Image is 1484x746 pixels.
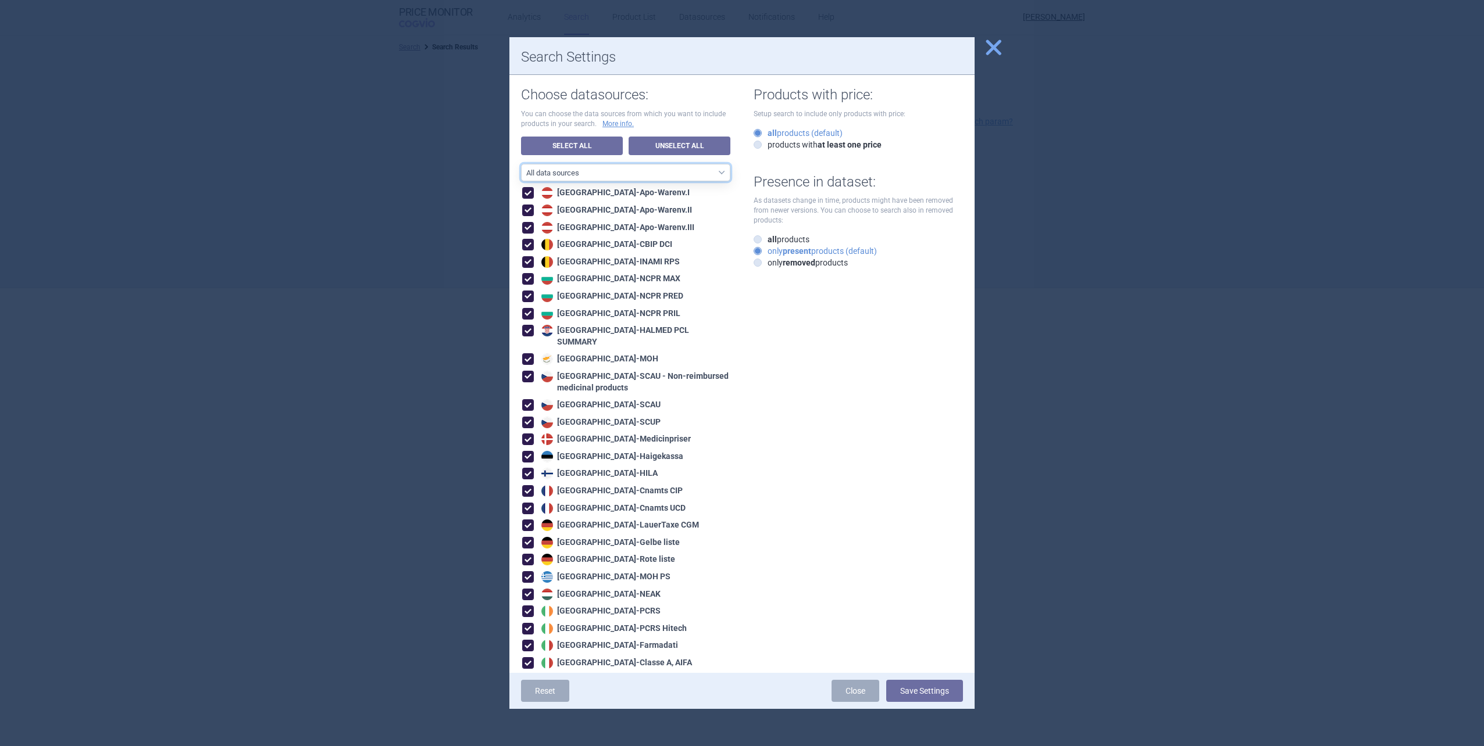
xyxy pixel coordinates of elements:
div: [GEOGRAPHIC_DATA] - SCAU - Non-reimbursed medicinal products [538,371,730,393]
strong: present [783,246,811,256]
img: Czech Republic [541,399,553,411]
h1: Choose datasources: [521,87,730,103]
div: [GEOGRAPHIC_DATA] - NCPR PRIL [538,308,680,320]
img: Bulgaria [541,273,553,285]
img: Cyprus [541,353,553,365]
div: [GEOGRAPHIC_DATA] - MOH [538,353,658,365]
div: [GEOGRAPHIC_DATA] - Cnamts CIP [538,485,683,497]
img: France [541,485,553,497]
p: As datasets change in time, products might have been removed from newer versions. You can choose ... [754,196,963,225]
h1: Products with price: [754,87,963,103]
img: Czech Republic [541,417,553,428]
div: [GEOGRAPHIC_DATA] - PCRS [538,605,661,617]
div: [GEOGRAPHIC_DATA] - LauerTaxe CGM [538,519,699,531]
img: Finland [541,468,553,479]
div: [GEOGRAPHIC_DATA] - HALMED PCL SUMMARY [538,325,730,347]
div: [GEOGRAPHIC_DATA] - MOH PS [538,571,670,583]
div: [GEOGRAPHIC_DATA] - Apo-Warenv.II [538,205,692,216]
label: only products (default) [754,245,877,257]
label: products [754,234,809,245]
a: Close [832,680,879,702]
img: Bulgaria [541,290,553,302]
div: [GEOGRAPHIC_DATA] - CBIP DCI [538,239,672,250]
img: Greece [541,571,553,583]
img: Ireland [541,623,553,634]
div: [GEOGRAPHIC_DATA] - Cnamts UCD [538,503,686,514]
strong: all [768,235,777,244]
div: [GEOGRAPHIC_DATA] - Classe A, AIFA [538,657,692,669]
img: Germany [541,519,553,531]
div: [GEOGRAPHIC_DATA] - Apo-Warenv.III [538,222,694,234]
a: Select All [521,137,623,155]
p: Setup search to include only products with price: [754,109,963,119]
div: [GEOGRAPHIC_DATA] - NCPR MAX [538,273,680,285]
h1: Search Settings [521,49,963,66]
div: [GEOGRAPHIC_DATA] - NCPR PRED [538,290,683,302]
img: Germany [541,537,553,548]
div: [GEOGRAPHIC_DATA] - Farmadati [538,640,678,651]
img: Belgium [541,239,553,250]
label: products (default) [754,127,843,139]
img: Croatia [541,325,553,336]
h1: Presence in dataset: [754,174,963,191]
a: Reset [521,680,569,702]
div: [GEOGRAPHIC_DATA] - INAMI RPS [538,256,680,268]
img: Italy [541,657,553,669]
div: [GEOGRAPHIC_DATA] - SCAU [538,399,661,411]
strong: all [768,128,777,138]
img: Germany [541,554,553,565]
label: only products [754,257,848,268]
p: You can choose the data sources from which you want to include products in your search. [521,109,730,129]
img: Austria [541,205,553,216]
a: More info. [602,119,634,129]
div: [GEOGRAPHIC_DATA] - Rote liste [538,554,675,565]
img: Italy [541,640,553,651]
img: France [541,503,553,514]
div: [GEOGRAPHIC_DATA] - Apo-Warenv.I [538,187,690,199]
button: Save Settings [886,680,963,702]
div: [GEOGRAPHIC_DATA] - Medicinpriser [538,433,691,445]
img: Hungary [541,589,553,600]
a: Unselect All [629,137,730,155]
img: Denmark [541,433,553,445]
div: [GEOGRAPHIC_DATA] - NEAK [538,589,661,600]
img: Czech Republic [541,371,553,382]
img: Austria [541,187,553,199]
img: Bulgaria [541,308,553,320]
div: [GEOGRAPHIC_DATA] - Gelbe liste [538,537,680,548]
img: Estonia [541,451,553,462]
img: Ireland [541,605,553,617]
div: [GEOGRAPHIC_DATA] - PCRS Hitech [538,623,687,634]
div: [GEOGRAPHIC_DATA] - Haigekassa [538,451,683,462]
img: Austria [541,222,553,234]
label: products with [754,139,882,150]
div: [GEOGRAPHIC_DATA] - SCUP [538,417,661,428]
div: [GEOGRAPHIC_DATA] - HILA [538,468,658,479]
strong: removed [783,258,815,267]
strong: at least one price [818,140,882,149]
img: Belgium [541,256,553,268]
